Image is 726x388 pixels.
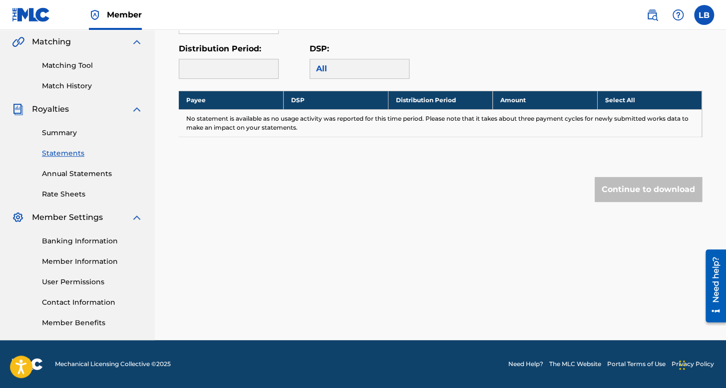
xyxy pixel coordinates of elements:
[42,60,143,71] a: Matching Tool
[676,340,726,388] iframe: Chat Widget
[12,7,50,22] img: MLC Logo
[679,350,685,380] div: Arrastrar
[42,169,143,179] a: Annual Statements
[42,236,143,246] a: Banking Information
[42,256,143,267] a: Member Information
[179,91,284,109] th: Payee
[131,103,143,115] img: expand
[32,36,71,48] span: Matching
[42,128,143,138] a: Summary
[646,9,658,21] img: search
[12,358,43,370] img: logo
[676,340,726,388] div: Widget de chat
[42,189,143,199] a: Rate Sheets
[55,360,171,369] span: Mechanical Licensing Collective © 2025
[310,44,329,53] label: DSP:
[12,211,24,223] img: Member Settings
[508,360,543,369] a: Need Help?
[597,91,702,109] th: Select All
[549,360,601,369] a: The MLC Website
[42,277,143,287] a: User Permissions
[32,103,69,115] span: Royalties
[179,109,702,137] td: No statement is available as no usage activity was reported for this time period. Please note tha...
[42,318,143,328] a: Member Benefits
[642,5,662,25] a: Public Search
[694,5,714,25] div: User Menu
[12,103,24,115] img: Royalties
[42,297,143,308] a: Contact Information
[493,91,598,109] th: Amount
[12,36,24,48] img: Matching
[42,81,143,91] a: Match History
[42,148,143,159] a: Statements
[179,44,261,53] label: Distribution Period:
[107,9,142,20] span: Member
[672,360,714,369] a: Privacy Policy
[131,211,143,223] img: expand
[89,9,101,21] img: Top Rightsholder
[607,360,666,369] a: Portal Terms of Use
[388,91,493,109] th: Distribution Period
[32,211,103,223] span: Member Settings
[131,36,143,48] img: expand
[698,246,726,326] iframe: Resource Center
[672,9,684,21] img: help
[668,5,688,25] div: Help
[284,91,388,109] th: DSP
